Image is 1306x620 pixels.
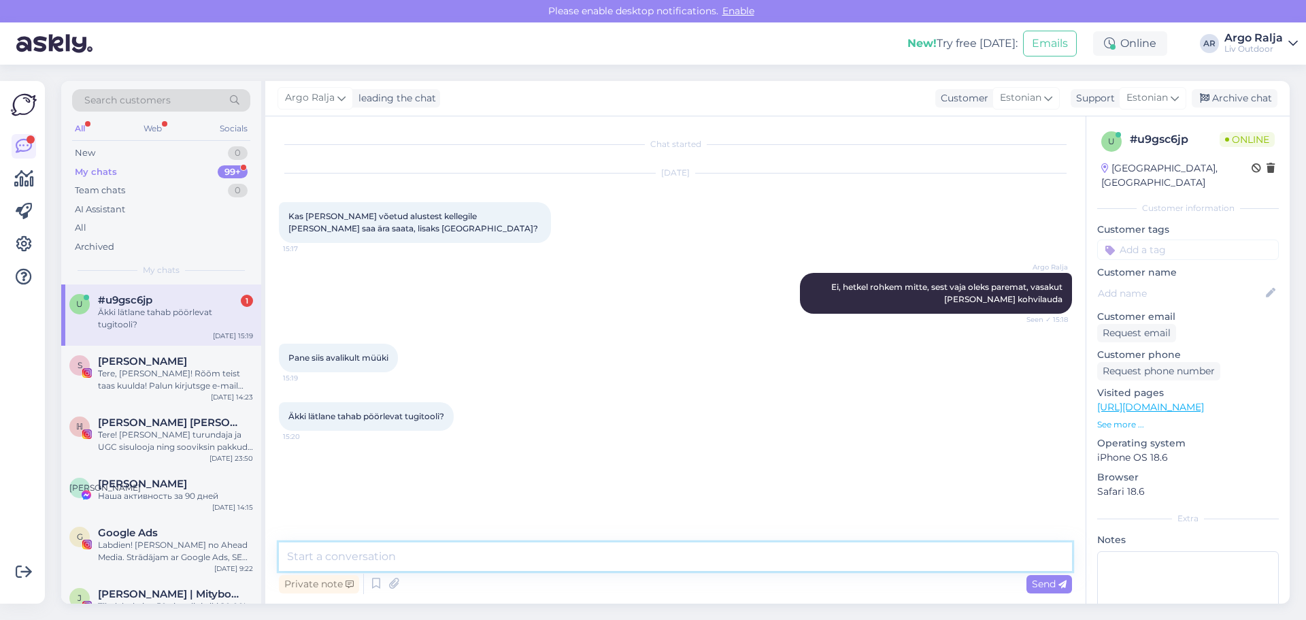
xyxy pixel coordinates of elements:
[283,431,334,442] span: 15:20
[211,392,253,402] div: [DATE] 14:23
[212,502,253,512] div: [DATE] 14:15
[285,91,335,105] span: Argo Ralja
[288,411,444,421] span: Äkki lätlane tahab pöörlevat tugitooli?
[1126,91,1168,105] span: Estonian
[283,373,334,383] span: 15:19
[11,92,37,118] img: Askly Logo
[77,532,83,542] span: G
[279,167,1072,179] div: [DATE]
[78,360,82,370] span: S
[69,483,141,493] span: [PERSON_NAME]
[1097,202,1279,214] div: Customer information
[1097,324,1176,342] div: Request email
[98,355,187,368] span: Stella Lembra
[98,527,158,539] span: Google Ads
[1097,451,1279,465] p: iPhone OS 18.6
[907,37,937,50] b: New!
[218,165,248,179] div: 99+
[1108,136,1115,146] span: u
[907,35,1018,52] div: Try free [DATE]:
[75,221,86,235] div: All
[1224,33,1298,54] a: Argo RaljaLiv Outdoor
[1097,512,1279,525] div: Extra
[279,138,1072,150] div: Chat started
[98,600,253,613] div: Tik dabr kaina 50e ir galioja iki 20:00!
[76,299,83,309] span: u
[241,295,253,307] div: 1
[72,120,88,137] div: All
[141,120,165,137] div: Web
[1098,286,1263,301] input: Add name
[98,368,253,392] div: Tere, [PERSON_NAME]! Rõõm teist taas kuulda! Palun kirjutsge e-mail [EMAIL_ADDRESS][DOMAIN_NAME]
[1097,470,1279,485] p: Browser
[1097,362,1220,380] div: Request phone number
[1101,161,1252,190] div: [GEOGRAPHIC_DATA], [GEOGRAPHIC_DATA]
[1097,436,1279,451] p: Operating system
[1097,348,1279,362] p: Customer phone
[1097,386,1279,400] p: Visited pages
[98,478,187,490] span: Александр Коробов
[98,294,152,306] span: #u9gsc6jp
[214,564,253,574] div: [DATE] 9:22
[935,91,988,105] div: Customer
[98,306,253,331] div: Äkki lätlane tahab pöörlevat tugitooli?
[1097,223,1279,237] p: Customer tags
[1097,265,1279,280] p: Customer name
[75,184,125,197] div: Team chats
[98,539,253,564] div: Labdien! [PERSON_NAME] no Ahead Media. Strādājam ar Google Ads, SEO un mājaslapu izveidi un uzlab...
[76,421,83,431] span: ℍ
[1017,262,1068,272] span: Argo Ralja
[1097,240,1279,260] input: Add a tag
[228,146,248,160] div: 0
[288,353,388,363] span: Pane siis avalikult müüki
[353,91,436,105] div: leading the chat
[98,429,253,453] div: Tere! [PERSON_NAME] turundaja ja UGC sisulooja ning sooviksin pakkuda Teile võimalust teha koostö...
[213,331,253,341] div: [DATE] 15:19
[1032,578,1067,590] span: Send
[1200,34,1219,53] div: AR
[288,211,538,233] span: Kas [PERSON_NAME] võetud alustest kellegile [PERSON_NAME] saa ära saata, lisaks [GEOGRAPHIC_DATA]?
[1097,533,1279,547] p: Notes
[75,203,125,216] div: AI Assistant
[831,282,1065,304] span: Ei, hetkel rohkem mitte, sest vaja oleks paremat, vasakut [PERSON_NAME] kohvilauda
[98,588,239,600] span: Jacinta Baltauskaitė | Mitybos specialistė | SUPER MAMA 🚀
[75,146,95,160] div: New
[75,240,114,254] div: Archived
[84,93,171,108] span: Search customers
[283,244,334,254] span: 15:17
[1071,91,1115,105] div: Support
[98,490,253,502] div: Наша активность за 90 дней
[98,417,239,429] span: ℍ𝕖𝕝𝕖𝕟𝕖 𝕄𝕒𝕣𝕚𝕖
[143,264,180,276] span: My chats
[1097,401,1204,413] a: [URL][DOMAIN_NAME]
[718,5,758,17] span: Enable
[75,165,117,179] div: My chats
[1224,44,1283,54] div: Liv Outdoor
[228,184,248,197] div: 0
[1023,31,1077,56] button: Emails
[1093,31,1167,56] div: Online
[210,453,253,463] div: [DATE] 23:50
[1192,89,1277,108] div: Archive chat
[1000,91,1041,105] span: Estonian
[1097,419,1279,431] p: See more ...
[1017,314,1068,325] span: Seen ✓ 15:18
[1220,132,1275,147] span: Online
[1097,310,1279,324] p: Customer email
[1130,131,1220,148] div: # u9gsc6jp
[78,593,82,603] span: J
[1097,485,1279,499] p: Safari 18.6
[279,575,359,593] div: Private note
[217,120,250,137] div: Socials
[1224,33,1283,44] div: Argo Ralja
